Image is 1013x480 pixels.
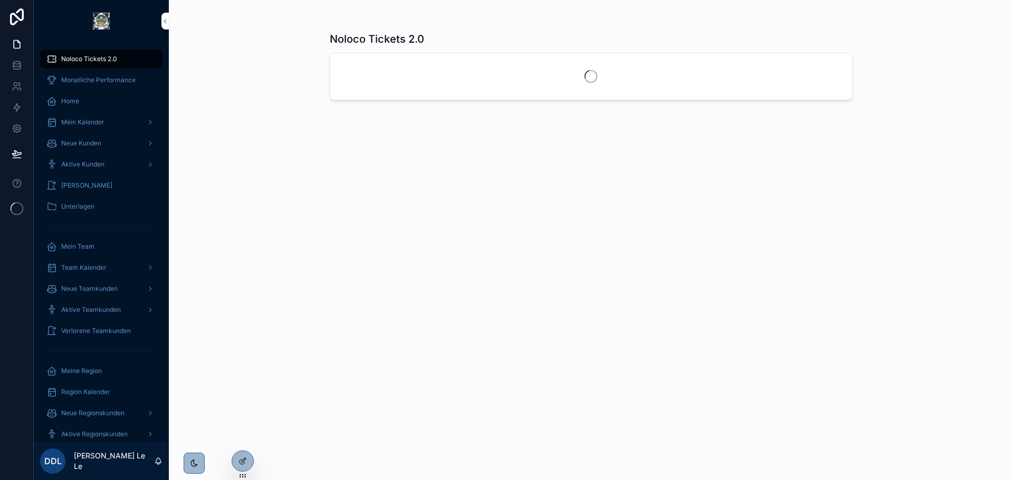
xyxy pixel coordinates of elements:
[40,113,163,132] a: Mein Kalender
[61,242,94,251] span: Mein Team
[40,71,163,90] a: Monatliche Performance
[40,258,163,277] a: Team Kalender
[61,430,128,438] span: Aktive Regionskunden
[61,285,118,293] span: Neue Teamkunden
[61,202,94,211] span: Unterlagen
[330,32,424,46] h1: Noloco Tickets 2.0
[34,42,169,442] div: scrollable content
[40,404,163,423] a: Neue Regionskunden
[40,134,163,153] a: Neue Kunden
[44,455,62,467] span: DDL
[61,306,121,314] span: Aktive Teamkunden
[61,76,136,84] span: Monatliche Performance
[74,450,154,472] p: [PERSON_NAME] Le Le
[40,383,163,401] a: Region Kalender
[61,139,101,148] span: Neue Kunden
[40,50,163,68] a: Noloco Tickets 2.0
[40,176,163,195] a: [PERSON_NAME]
[40,300,163,319] a: Aktive Teamkunden
[61,55,117,63] span: Noloco Tickets 2.0
[61,160,104,169] span: Aktive Kunden
[61,327,131,335] span: Verlorene Teamkunden
[40,361,163,380] a: Meine Region
[61,97,79,105] span: Home
[61,388,110,396] span: Region Kalender
[40,155,163,174] a: Aktive Kunden
[61,263,107,272] span: Team Kalender
[40,197,163,216] a: Unterlagen
[61,409,125,417] span: Neue Regionskunden
[61,181,112,190] span: [PERSON_NAME]
[93,13,110,30] img: App logo
[40,92,163,111] a: Home
[40,321,163,340] a: Verlorene Teamkunden
[40,425,163,444] a: Aktive Regionskunden
[61,367,102,375] span: Meine Region
[40,279,163,298] a: Neue Teamkunden
[61,118,104,126] span: Mein Kalender
[40,237,163,256] a: Mein Team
